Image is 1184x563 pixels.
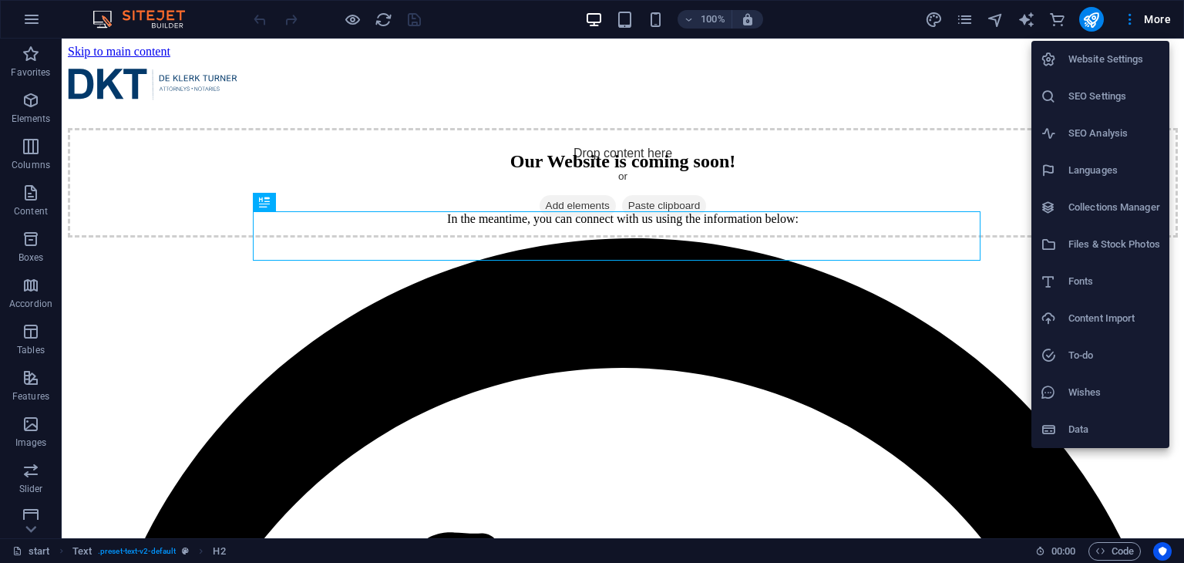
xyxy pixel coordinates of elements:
h6: To-do [1068,346,1160,365]
h6: SEO Settings [1068,87,1160,106]
h6: Wishes [1068,383,1160,402]
h6: Files & Stock Photos [1068,235,1160,254]
h6: Languages [1068,161,1160,180]
h6: Fonts [1068,272,1160,291]
h6: Website Settings [1068,50,1160,69]
span: Paste clipboard [560,157,645,178]
a: Skip to main content [6,6,109,19]
h6: Collections Manager [1068,198,1160,217]
div: Drop content here [6,89,1116,199]
h6: Content Import [1068,309,1160,328]
span: Add elements [478,157,554,178]
h6: SEO Analysis [1068,124,1160,143]
h6: Data [1068,420,1160,439]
